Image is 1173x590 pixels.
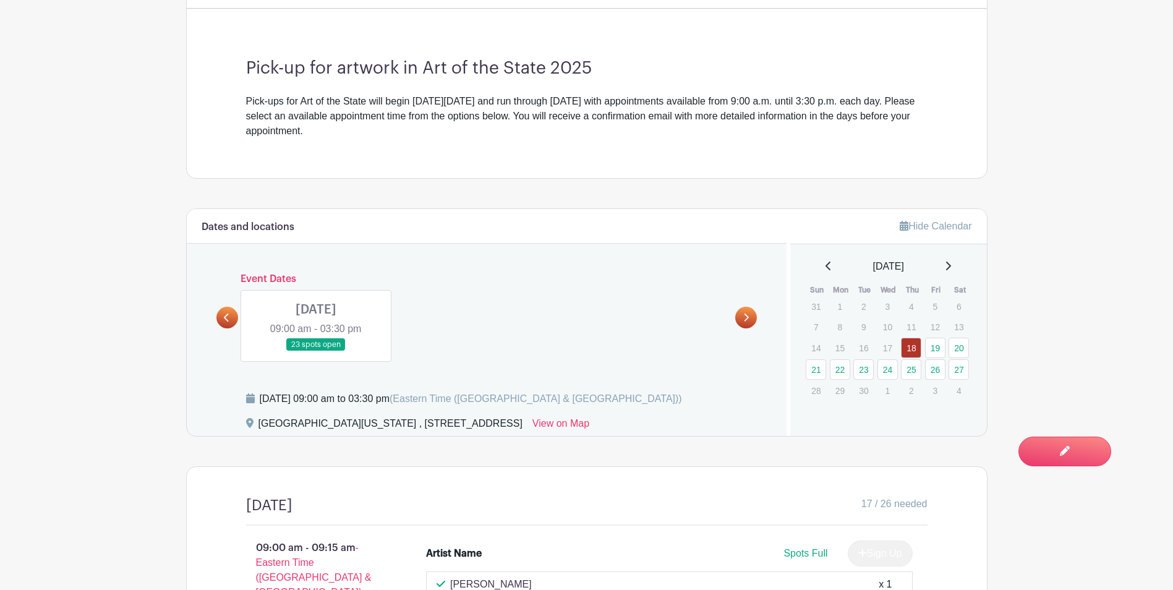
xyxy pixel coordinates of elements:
span: 17 / 26 needed [861,497,928,511]
th: Fri [924,284,949,296]
h4: [DATE] [246,497,292,515]
p: 29 [830,381,850,400]
span: (Eastern Time ([GEOGRAPHIC_DATA] & [GEOGRAPHIC_DATA])) [390,393,682,404]
p: 11 [901,317,921,336]
div: Artist Name [426,546,482,561]
th: Mon [829,284,853,296]
h3: Pick-up for artwork in Art of the State 2025 [246,58,928,79]
div: [GEOGRAPHIC_DATA][US_STATE] , [STREET_ADDRESS] [258,416,523,436]
p: 10 [877,317,898,336]
h6: Event Dates [238,273,736,285]
p: 2 [853,297,874,316]
p: 14 [806,338,826,357]
a: 18 [901,338,921,358]
p: 12 [925,317,945,336]
a: Hide Calendar [900,221,971,231]
p: 3 [925,381,945,400]
th: Sat [948,284,972,296]
p: 9 [853,317,874,336]
a: 26 [925,359,945,380]
th: Tue [853,284,877,296]
p: 7 [806,317,826,336]
a: 21 [806,359,826,380]
th: Wed [877,284,901,296]
p: 31 [806,297,826,316]
p: 4 [949,381,969,400]
p: 5 [925,297,945,316]
div: [DATE] 09:00 am to 03:30 pm [260,391,682,406]
th: Thu [900,284,924,296]
p: 17 [877,338,898,357]
a: 19 [925,338,945,358]
a: 24 [877,359,898,380]
a: 20 [949,338,969,358]
p: 2 [901,381,921,400]
a: 22 [830,359,850,380]
span: Spots Full [783,548,827,558]
h6: Dates and locations [202,221,294,233]
th: Sun [805,284,829,296]
p: 3 [877,297,898,316]
p: 1 [830,297,850,316]
a: 25 [901,359,921,380]
a: 23 [853,359,874,380]
p: 30 [853,381,874,400]
p: 6 [949,297,969,316]
p: 13 [949,317,969,336]
a: 27 [949,359,969,380]
a: View on Map [532,416,589,436]
p: 16 [853,338,874,357]
p: 8 [830,317,850,336]
span: [DATE] [873,259,904,274]
p: 15 [830,338,850,357]
p: 28 [806,381,826,400]
p: 1 [877,381,898,400]
p: 4 [901,297,921,316]
div: Pick-ups for Art of the State will begin [DATE][DATE] and run through [DATE] with appointments av... [246,94,928,139]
